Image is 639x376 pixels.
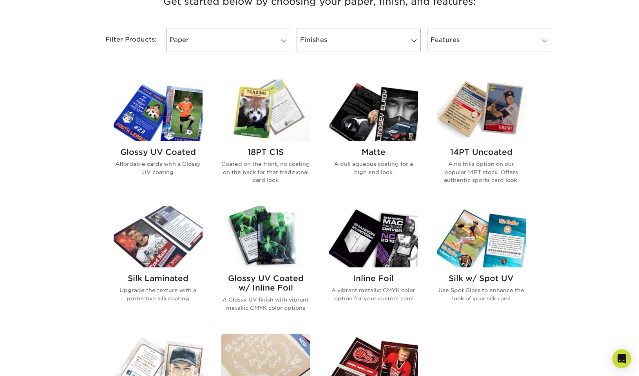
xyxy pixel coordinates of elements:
img: Matte Trading Cards [329,80,418,141]
h2: Glossy UV Coated [114,147,203,157]
a: Paper [166,29,290,51]
h2: Inline Foil [329,274,418,283]
p: A vibrant metallic CMYK color option for your custom card [329,286,418,302]
h2: Matte [329,147,418,157]
img: Glossy UV Coated Trading Cards [114,80,203,141]
h2: Silk w/ Spot UV [437,274,526,283]
a: Silk w/ Spot UV Trading Cards Silk w/ Spot UV Use Spot Gloss to enhance the look of your silk card [437,206,526,324]
a: 18PT C1S Trading Cards 18PT C1S Coated on the front, no coating on the back for that traditional ... [221,80,310,196]
a: Silk Laminated Trading Cards Silk Laminated Upgrade the texture with a protective silk coating [114,206,203,324]
img: Silk Laminated Trading Cards [114,206,203,267]
p: A Glossy UV finish with vibrant metallic CMYK color options [221,296,310,312]
a: Inline Foil Trading Cards Inline Foil A vibrant metallic CMYK color option for your custom card [329,206,418,324]
img: Inline Foil Trading Cards [329,206,418,267]
div: Open Intercom Messenger [612,349,631,368]
p: Upgrade the texture with a protective silk coating [114,286,203,302]
img: 14PT Uncoated Trading Cards [437,80,526,141]
img: Glossy UV Coated w/ Inline Foil Trading Cards [221,206,310,267]
a: Glossy UV Coated w/ Inline Foil Trading Cards Glossy UV Coated w/ Inline Foil A Glossy UV finish ... [221,206,310,324]
p: Coated on the front, no coating on the back for that traditional card look [221,160,310,184]
p: Affordable cards with a Glossy UV coating [114,160,203,176]
a: Glossy UV Coated Trading Cards Glossy UV Coated Affordable cards with a Glossy UV coating [114,80,203,196]
h2: Glossy UV Coated w/ Inline Foil [221,274,310,292]
a: Matte Trading Cards Matte A dull aqueous coating for a high end look [329,80,418,196]
a: 14PT Uncoated Trading Cards 14PT Uncoated A no frills option on our popular 14PT stock. Offers au... [437,80,526,196]
img: Silk w/ Spot UV Trading Cards [437,206,526,267]
img: New Product [291,334,310,357]
p: Use Spot Gloss to enhance the look of your silk card [437,286,526,302]
p: A no frills option on our popular 14PT stock. Offers authentic sports card look. [437,160,526,184]
a: Finishes [297,29,421,51]
p: A dull aqueous coating for a high end look [329,160,418,176]
img: 18PT C1S Trading Cards [221,80,310,141]
a: Features [427,29,551,51]
div: Filter Products: [85,29,163,51]
h2: 18PT C1S [221,147,310,157]
h2: Silk Laminated [114,274,203,283]
h2: 14PT Uncoated [437,147,526,157]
